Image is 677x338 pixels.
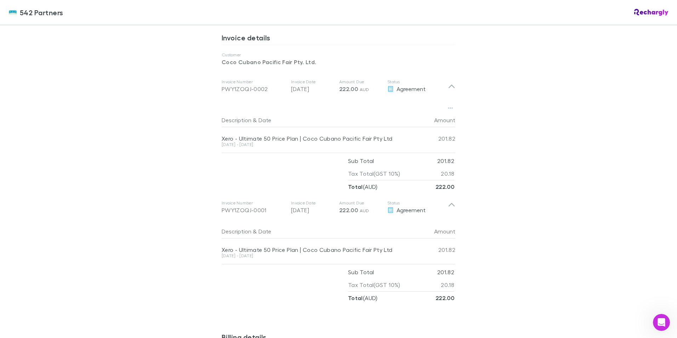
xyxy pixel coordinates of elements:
[216,193,461,221] div: Invoice NumberPWY1ZOQJ-0001Invoice Date[DATE]Amount Due222.00 AUDStatusAgreement
[222,113,410,127] div: &
[653,314,670,331] iframe: Intercom live chat
[413,127,455,150] div: 201.82
[441,278,454,291] p: 20.18
[222,58,455,66] p: Coco Cubano Pacific Fair Pty. Ltd.
[258,224,271,238] button: Date
[348,183,363,190] strong: Total
[387,79,448,85] p: Status
[222,33,455,45] h3: Invoice details
[222,254,413,258] div: [DATE] - [DATE]
[222,52,455,58] p: Customer
[348,180,378,193] p: ( AUD )
[397,85,426,92] span: Agreement
[20,7,63,18] span: 542 Partners
[360,208,369,213] span: AUD
[348,266,374,278] p: Sub Total
[441,167,454,180] p: 20.18
[348,292,378,304] p: ( AUD )
[222,224,410,238] div: &
[634,9,669,16] img: Rechargly Logo
[339,79,382,85] p: Amount Due
[437,266,454,278] p: 201.82
[348,278,400,291] p: Tax Total (GST 10%)
[222,206,285,214] div: PWY1ZOQJ-0001
[216,72,461,100] div: Invoice NumberPWY1ZOQJ-0002Invoice Date[DATE]Amount Due222.00 AUDStatusAgreement
[413,238,455,261] div: 201.82
[437,154,454,167] p: 201.82
[387,200,448,206] p: Status
[348,167,400,180] p: Tax Total (GST 10%)
[222,142,413,147] div: [DATE] - [DATE]
[348,294,363,302] strong: Total
[339,200,382,206] p: Amount Due
[222,224,251,238] button: Description
[222,135,413,142] div: Xero - Ultimate 50 Price Plan | Coco Cubano Pacific Fair Pty Ltd
[8,8,17,17] img: 542 Partners's Logo
[436,183,454,190] strong: 222.00
[222,79,285,85] p: Invoice Number
[222,113,251,127] button: Description
[291,85,334,93] p: [DATE]
[291,79,334,85] p: Invoice Date
[222,200,285,206] p: Invoice Number
[258,113,271,127] button: Date
[360,87,369,92] span: AUD
[291,200,334,206] p: Invoice Date
[397,207,426,213] span: Agreement
[222,85,285,93] div: PWY1ZOQJ-0002
[222,246,413,253] div: Xero - Ultimate 50 Price Plan | Coco Cubano Pacific Fair Pty Ltd
[339,207,358,214] span: 222.00
[291,206,334,214] p: [DATE]
[436,294,454,302] strong: 222.00
[339,85,358,92] span: 222.00
[348,154,374,167] p: Sub Total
